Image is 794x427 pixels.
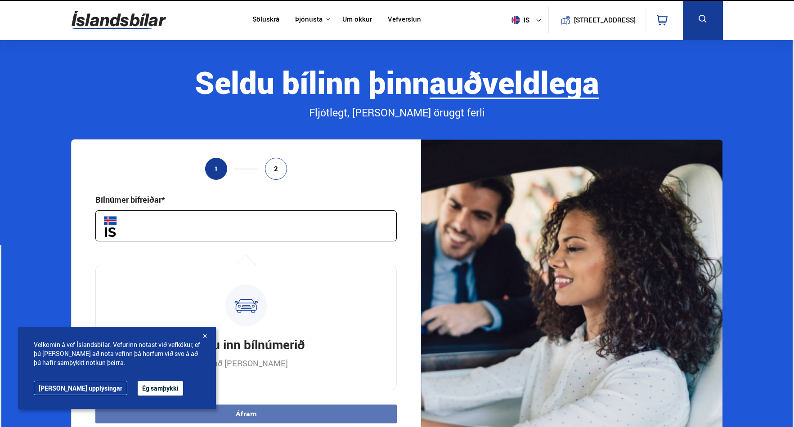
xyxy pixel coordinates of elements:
[388,15,421,25] a: Vefverslun
[511,16,520,24] img: svg+xml;base64,PHN2ZyB4bWxucz0iaHR0cDovL3d3dy53My5vcmcvMjAwMC9zdmciIHdpZHRoPSI1MTIiIGhlaWdodD0iNT...
[295,15,323,24] button: Þjónusta
[430,61,599,103] b: auðveldlega
[138,381,183,396] button: Ég samþykki
[187,336,305,353] h3: Sláðu inn bílnúmerið
[71,65,722,99] div: Seldu bílinn þinn
[274,165,278,173] span: 2
[72,5,166,35] img: G0Ugv5HjCgRt.svg
[214,165,218,173] span: 1
[578,16,633,24] button: [STREET_ADDRESS]
[508,7,548,33] button: is
[95,405,397,423] button: Áfram
[34,381,127,395] a: [PERSON_NAME] upplýsingar
[95,194,165,205] div: Bílnúmer bifreiðar*
[204,358,288,369] p: til að [PERSON_NAME]
[71,105,722,120] div: Fljótlegt, [PERSON_NAME] öruggt ferli
[553,7,641,33] a: [STREET_ADDRESS]
[508,16,530,24] span: is
[252,15,279,25] a: Söluskrá
[34,340,200,367] span: Velkomin á vef Íslandsbílar. Vefurinn notast við vefkökur, ef þú [PERSON_NAME] að nota vefinn þá ...
[342,15,372,25] a: Um okkur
